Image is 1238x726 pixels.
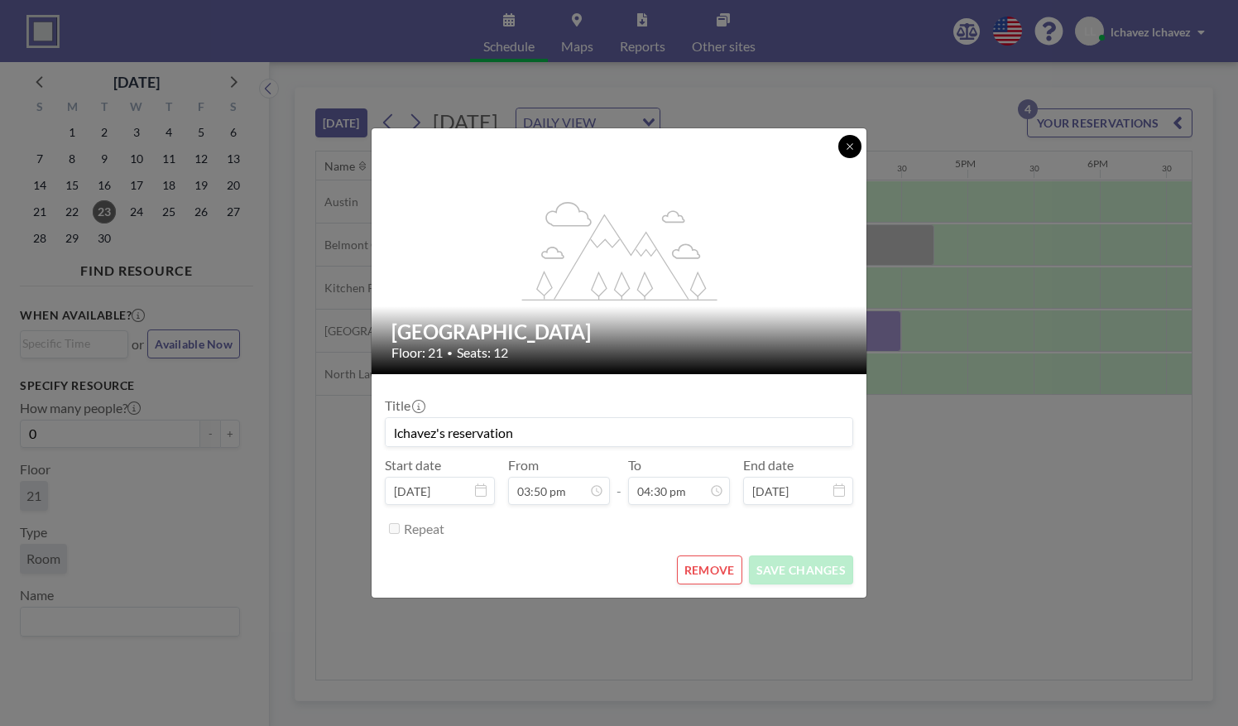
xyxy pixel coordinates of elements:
[385,457,441,474] label: Start date
[628,457,641,474] label: To
[457,344,508,361] span: Seats: 12
[391,344,443,361] span: Floor: 21
[404,521,444,537] label: Repeat
[743,457,794,474] label: End date
[617,463,621,499] span: -
[677,555,742,584] button: REMOVE
[386,418,852,446] input: (No title)
[508,457,539,474] label: From
[749,555,853,584] button: SAVE CHANGES
[522,200,717,300] g: flex-grow: 1.2;
[391,320,848,344] h2: [GEOGRAPHIC_DATA]
[447,347,453,359] span: •
[385,397,424,414] label: Title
